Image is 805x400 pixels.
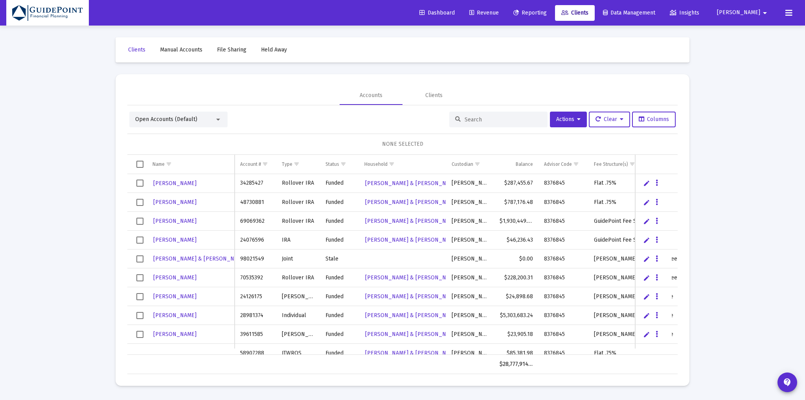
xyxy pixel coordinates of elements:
div: Custodian [452,161,473,167]
td: 8376845 [539,212,589,231]
td: Column Advisor Code [539,155,589,174]
td: $1,930,449.23 [494,212,538,231]
span: [PERSON_NAME] [153,331,197,338]
a: Dashboard [413,5,461,21]
span: Insights [670,9,699,16]
button: Clear [589,112,630,127]
td: 8376845 [539,268,589,287]
td: Column Fee Structure(s) [588,155,719,174]
a: Edit [643,293,650,300]
a: [PERSON_NAME] [153,328,197,340]
a: [PERSON_NAME] [153,234,197,246]
td: Individual [276,306,320,325]
span: Clients [128,46,145,53]
span: Show filter options for column 'Type' [294,161,300,167]
span: [PERSON_NAME] & [PERSON_NAME] [365,331,459,338]
span: Show filter options for column 'Fee Structure(s)' [629,161,635,167]
a: Edit [643,331,650,338]
div: Funded [325,179,353,187]
span: [PERSON_NAME] [153,180,197,187]
button: Columns [632,112,676,127]
a: [PERSON_NAME] & [PERSON_NAME] [364,347,459,359]
span: [PERSON_NAME] [153,293,197,300]
a: [PERSON_NAME] [153,291,197,302]
div: Funded [325,312,353,319]
td: $0.00 [494,250,538,268]
td: [PERSON_NAME] [446,344,494,363]
div: Fee Structure(s) [594,161,628,167]
div: Funded [325,236,353,244]
td: 8376845 [539,193,589,212]
td: 8376845 [539,325,589,344]
span: Clear [595,116,623,123]
a: Insights [663,5,706,21]
div: Funded [325,217,353,225]
span: Dashboard [419,9,455,16]
a: Edit [643,312,650,319]
a: File Sharing [211,42,253,58]
span: [PERSON_NAME] & [PERSON_NAME] [365,293,459,300]
div: NONE SELECTED [134,140,671,148]
td: 39611585 [235,325,276,344]
td: [PERSON_NAME] Discounted Fee [588,250,719,268]
td: 48730881 [235,193,276,212]
td: 8376845 [539,287,589,306]
div: Status [325,161,339,167]
td: $23,905.18 [494,325,538,344]
span: [PERSON_NAME] & [PERSON_NAME] [365,199,459,206]
div: Funded [325,198,353,206]
td: Column Household [359,155,446,174]
span: Columns [639,116,669,123]
a: Revenue [463,5,505,21]
td: IRA [276,231,320,250]
td: [PERSON_NAME] Fee Structure [588,306,719,325]
td: [PERSON_NAME] Discounted Fee [588,268,719,287]
td: Column Name [147,155,235,174]
a: [PERSON_NAME] & [PERSON_NAME] [153,253,248,264]
a: Manual Accounts [154,42,209,58]
mat-icon: contact_support [783,378,792,387]
td: $46,236.43 [494,231,538,250]
td: [PERSON_NAME] [446,287,494,306]
a: [PERSON_NAME] [153,196,197,208]
a: [PERSON_NAME] & [PERSON_NAME] [364,178,459,189]
td: GuidePoint Fee Structure [588,212,719,231]
td: 8376845 [539,174,589,193]
span: [PERSON_NAME] [153,237,197,243]
span: [PERSON_NAME] [717,9,760,16]
span: [PERSON_NAME] & [PERSON_NAME] [365,274,459,281]
div: Data grid [127,155,678,374]
span: Show filter options for column 'Name' [166,161,172,167]
td: [PERSON_NAME] [446,268,494,287]
a: Data Management [597,5,662,21]
span: File Sharing [217,46,246,53]
td: Column Type [276,155,320,174]
div: Stale [325,255,353,263]
a: Held Away [255,42,293,58]
span: Show filter options for column 'Account #' [262,161,268,167]
span: Clients [561,9,588,16]
td: Rollover IRA [276,212,320,231]
a: Reporting [507,5,553,21]
td: 70535392 [235,268,276,287]
button: Actions [550,112,587,127]
td: 69069362 [235,212,276,231]
a: [PERSON_NAME] & [PERSON_NAME] [364,328,459,340]
span: [PERSON_NAME] [153,274,197,281]
td: 8376845 [539,231,589,250]
div: Clients [425,92,443,99]
div: Household [364,161,388,167]
a: [PERSON_NAME] [153,310,197,321]
button: [PERSON_NAME] [708,5,779,20]
td: JTWROS [276,344,320,363]
a: [PERSON_NAME] & [PERSON_NAME] [364,291,459,302]
td: Flat .75% [588,193,719,212]
td: [PERSON_NAME] [276,325,320,344]
span: [PERSON_NAME] [153,199,197,206]
a: Edit [643,199,650,206]
td: [PERSON_NAME] [446,212,494,231]
td: [PERSON_NAME] Fee Structure [588,325,719,344]
span: Show filter options for column 'Custodian' [474,161,480,167]
td: Rollover IRA [276,193,320,212]
td: 8376845 [539,344,589,363]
